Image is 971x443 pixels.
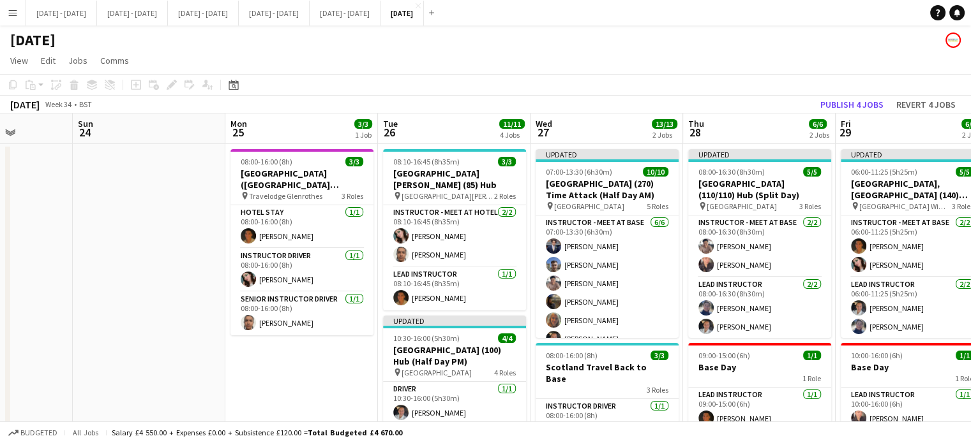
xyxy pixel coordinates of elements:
button: [DATE] - [DATE] [310,1,380,25]
span: Budgeted [20,428,57,437]
button: [DATE] - [DATE] [97,1,168,25]
button: [DATE] - [DATE] [168,1,239,25]
button: [DATE] [380,1,424,25]
div: BST [79,99,92,109]
app-user-avatar: Programmes & Operations [945,33,961,48]
div: Salary £4 550.00 + Expenses £0.00 + Subsistence £120.00 = [112,428,402,437]
button: [DATE] - [DATE] [26,1,97,25]
span: All jobs [70,428,101,437]
h1: [DATE] [10,31,56,50]
span: Comms [100,55,129,66]
button: Budgeted [6,426,59,440]
a: Edit [36,52,61,69]
a: Jobs [63,52,93,69]
button: Revert 4 jobs [891,96,961,113]
a: View [5,52,33,69]
div: [DATE] [10,98,40,111]
span: Week 34 [42,99,74,109]
span: Edit [41,55,56,66]
span: Jobs [68,55,87,66]
a: Comms [95,52,134,69]
button: Publish 4 jobs [815,96,889,113]
span: View [10,55,28,66]
span: Total Budgeted £4 670.00 [308,428,402,437]
button: [DATE] - [DATE] [239,1,310,25]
